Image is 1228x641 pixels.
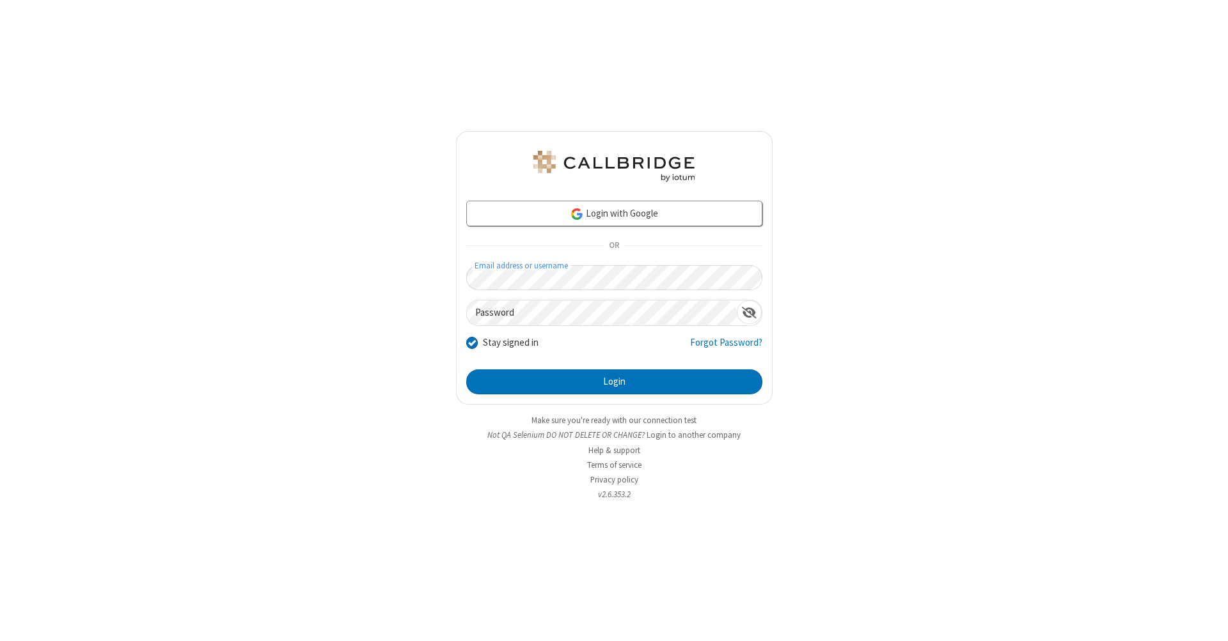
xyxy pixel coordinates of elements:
a: Help & support [588,445,640,456]
li: Not QA Selenium DO NOT DELETE OR CHANGE? [456,429,773,441]
li: v2.6.353.2 [456,488,773,500]
input: Email address or username [466,265,762,290]
a: Forgot Password? [690,336,762,360]
img: QA Selenium DO NOT DELETE OR CHANGE [531,151,697,181]
button: Login [466,369,762,395]
input: Password [467,300,737,325]
div: Show password [737,300,762,324]
a: Make sure you're ready with our connection test [531,415,697,426]
a: Privacy policy [590,474,638,485]
button: Login to another company [647,429,741,441]
a: Login with Google [466,201,762,226]
label: Stay signed in [483,336,539,350]
img: google-icon.png [570,207,584,221]
a: Terms of service [587,460,642,470]
span: OR [604,237,624,255]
